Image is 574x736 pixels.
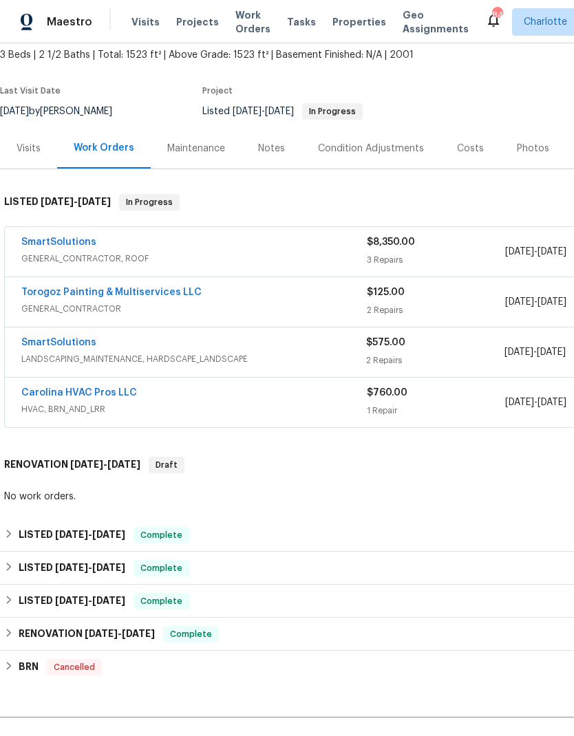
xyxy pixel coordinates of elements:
span: - [55,596,125,605]
a: SmartSolutions [21,338,96,347]
span: Draft [150,458,183,472]
span: [DATE] [505,398,534,407]
span: Complete [164,627,217,641]
div: Photos [517,142,549,155]
h6: LISTED [19,560,125,576]
span: Charlotte [524,15,567,29]
div: Condition Adjustments [318,142,424,155]
span: - [505,396,566,409]
span: [DATE] [537,347,566,357]
span: [DATE] [122,629,155,638]
h6: RENOVATION [19,626,155,642]
div: 2 Repairs [366,354,504,367]
span: $760.00 [367,388,407,398]
span: [DATE] [92,596,125,605]
span: [DATE] [538,398,566,407]
h6: RENOVATION [4,457,140,473]
h6: LISTED [4,194,111,210]
span: [DATE] [265,107,294,116]
span: $125.00 [367,288,405,297]
div: 3 Repairs [367,253,505,267]
h6: LISTED [19,527,125,543]
div: Work Orders [74,141,134,155]
span: [DATE] [78,197,111,206]
span: Maestro [47,15,92,29]
h6: LISTED [19,593,125,609]
div: Visits [17,142,41,155]
span: - [55,563,125,572]
span: - [70,459,140,469]
span: - [233,107,294,116]
span: [DATE] [505,297,534,307]
div: Costs [457,142,484,155]
div: 1 Repair [367,404,505,418]
span: Geo Assignments [403,8,469,36]
span: Properties [332,15,386,29]
span: [DATE] [505,247,534,257]
span: [DATE] [504,347,533,357]
span: Listed [202,107,363,116]
span: Visits [131,15,160,29]
span: [DATE] [107,459,140,469]
span: LANDSCAPING_MAINTENANCE, HARDSCAPE_LANDSCAPE [21,352,366,366]
a: Torogoz Painting & Multiservices LLC [21,288,202,297]
span: GENERAL_CONTRACTOR, ROOF [21,252,367,266]
div: Notes [258,142,285,155]
span: HVAC, BRN_AND_LRR [21,402,367,416]
span: [DATE] [85,629,118,638]
span: In Progress [120,195,178,209]
span: - [504,345,566,359]
a: Carolina HVAC Pros LLC [21,388,137,398]
div: Maintenance [167,142,225,155]
span: Complete [135,528,188,542]
span: [DATE] [92,530,125,539]
span: In Progress [304,107,361,116]
span: [DATE] [92,563,125,572]
span: [DATE] [538,247,566,257]
a: SmartSolutions [21,237,96,247]
span: [DATE] [538,297,566,307]
span: $8,350.00 [367,237,415,247]
span: [DATE] [55,563,88,572]
span: [DATE] [41,197,74,206]
span: [DATE] [55,596,88,605]
div: 2 Repairs [367,303,505,317]
div: 84 [492,8,502,22]
span: - [505,245,566,259]
span: [DATE] [55,530,88,539]
span: - [85,629,155,638]
span: - [41,197,111,206]
span: $575.00 [366,338,405,347]
span: Complete [135,561,188,575]
span: Cancelled [48,660,100,674]
span: - [505,295,566,309]
h6: BRN [19,659,39,675]
span: Complete [135,594,188,608]
span: Work Orders [235,8,270,36]
span: [DATE] [70,459,103,469]
span: Project [202,87,233,95]
span: - [55,530,125,539]
span: [DATE] [233,107,262,116]
span: Tasks [287,17,316,27]
span: Projects [176,15,219,29]
span: GENERAL_CONTRACTOR [21,302,367,316]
